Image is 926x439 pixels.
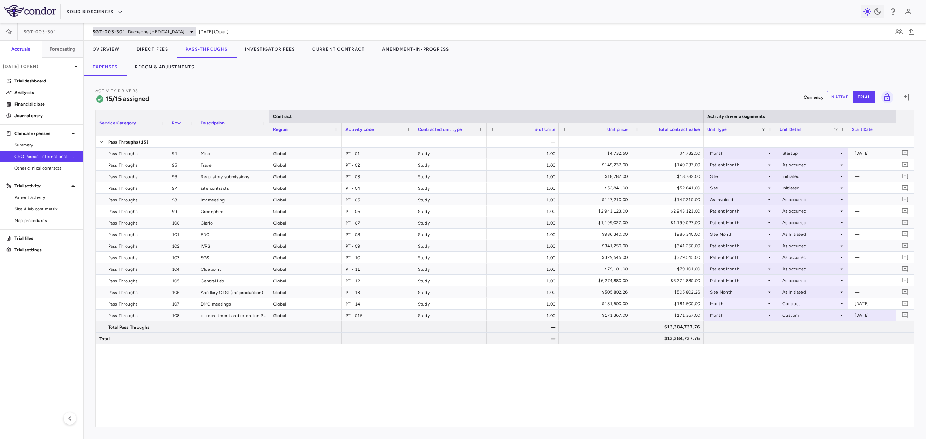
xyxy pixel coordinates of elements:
svg: Add comment [902,289,909,295]
h6: Accruals [11,46,30,52]
span: Row [172,120,181,125]
div: Site Month [710,229,766,240]
div: PT - 08 [342,229,414,240]
div: PT - 09 [342,240,414,251]
span: Activity Drivers [95,89,138,93]
div: As Invoiced [710,194,766,205]
div: Custom [782,310,839,321]
span: Summary [14,142,77,148]
div: Misc [197,148,269,159]
span: Patient activity [14,194,77,201]
svg: Add comment [902,277,909,284]
button: Add comment [900,241,910,251]
div: 99 [168,205,197,217]
div: As occurred [782,240,839,252]
span: Activity code [345,127,374,132]
span: Site & lab cost matrix [14,206,77,212]
div: 97 [168,182,197,193]
span: Unit Type [707,127,727,132]
svg: Add comment [901,93,910,102]
div: 100 [168,217,197,228]
div: $341,250.00 [638,240,700,252]
div: $147,210.00 [565,194,628,205]
div: 1.00 [487,159,559,170]
div: Month [710,148,766,159]
div: PT - 10 [342,252,414,263]
button: Add comment [900,264,910,274]
div: 1.00 [487,275,559,286]
div: pt recruitment and retention PTC [197,310,269,321]
span: Map procedures [14,217,77,224]
button: Recon & Adjustments [126,58,203,76]
div: Initiated [782,171,839,182]
button: Pass-Throughs [177,41,236,58]
div: Global [269,171,342,182]
div: As occurred [782,159,839,171]
div: Ancillary CTSL (inc production) [197,286,269,298]
span: Pass Throughs [108,252,138,264]
div: $4,732.50 [565,148,628,159]
div: As occurred [782,217,839,229]
div: Patient Month [710,263,766,275]
div: $4,732.50 [638,148,700,159]
div: Global [269,298,342,309]
div: $6,274,880.00 [565,275,628,286]
div: Site [710,171,766,182]
div: Study [414,217,487,228]
div: $18,782.00 [565,171,628,182]
div: 105 [168,275,197,286]
div: $181,500.00 [565,298,628,310]
p: Analytics [14,89,77,96]
div: Study [414,194,487,205]
div: PT - 015 [342,310,414,321]
span: Pass Throughs [108,287,138,298]
span: Total Pass Throughs [108,321,149,333]
div: PT - 12 [342,275,414,286]
span: Region [273,127,288,132]
span: Pass Throughs [108,240,138,252]
div: As occurred [782,275,839,286]
p: Financial close [14,101,77,107]
span: Pass Throughs [108,264,138,275]
div: $986,340.00 [565,229,628,240]
div: Clario [197,217,269,228]
div: 101 [168,229,197,240]
div: Global [269,263,342,274]
button: trial [853,91,875,103]
p: Trial activity [14,183,69,189]
div: Study [414,252,487,263]
div: 1.00 [487,263,559,274]
div: Global [269,217,342,228]
div: — [855,286,913,298]
div: PT - 02 [342,159,414,170]
div: PT - 13 [342,286,414,298]
div: — [487,136,559,147]
div: — [855,194,913,205]
div: PT - 07 [342,217,414,228]
div: $13,384,737.76 [638,333,700,344]
div: Patient Month [710,275,766,286]
span: Pass Throughs [108,206,138,217]
div: 1.00 [487,148,559,159]
p: Trial files [14,235,77,242]
h6: Forecasting [50,46,76,52]
div: IVRS [197,240,269,251]
span: Lock grid [878,91,893,103]
div: PT - 03 [342,171,414,182]
div: Study [414,298,487,309]
span: SGT-003-301 [93,29,125,35]
p: Clinical expenses [14,130,69,137]
div: Global [269,310,342,321]
div: $986,340.00 [638,229,700,240]
div: 96 [168,171,197,182]
div: $79,101.00 [638,263,700,275]
div: 1.00 [487,194,559,205]
div: $1,199,027.00 [638,217,700,229]
button: Add comment [900,287,910,297]
div: As occurred [782,263,839,275]
div: Study [414,240,487,251]
div: Patient Month [710,205,766,217]
button: Add comment [900,299,910,308]
button: Add comment [900,148,910,158]
div: $341,250.00 [565,240,628,252]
